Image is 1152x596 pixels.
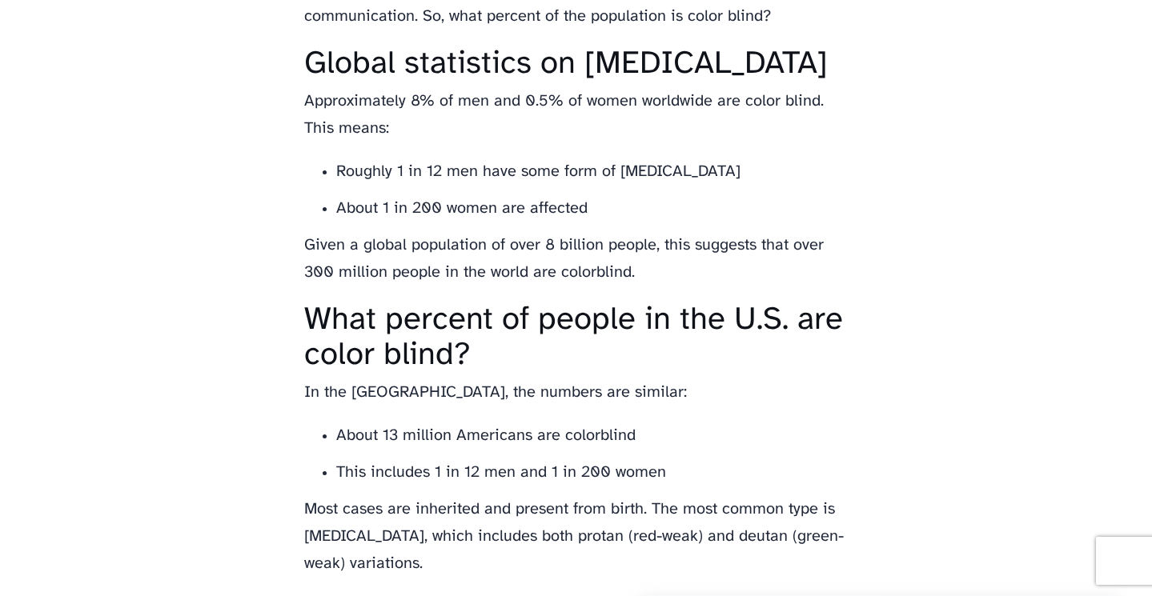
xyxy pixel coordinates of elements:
[304,46,849,82] h2: Global statistics on [MEDICAL_DATA]
[336,195,849,222] li: About 1 in 200 women are affected
[336,459,849,486] li: This includes 1 in 12 men and 1 in 200 women
[304,379,849,406] p: In the [GEOGRAPHIC_DATA], the numbers are similar:
[304,232,849,286] p: Given a global population of over 8 billion people, this suggests that over 300 million people in...
[304,302,849,373] h2: What percent of people in the U.S. are color blind?
[336,158,849,186] li: Roughly 1 in 12 men have some form of [MEDICAL_DATA]
[304,496,849,578] p: Most cases are inherited and present from birth. The most common type is [MEDICAL_DATA], which in...
[336,422,849,450] li: About 13 million Americans are colorblind
[304,88,849,142] p: Approximately 8% of men and 0.5% of women worldwide are color blind. This means:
